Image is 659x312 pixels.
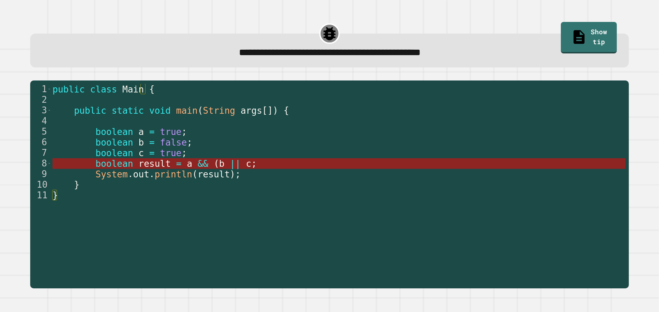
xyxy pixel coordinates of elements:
[176,105,198,116] span: main
[219,159,224,169] span: b
[95,137,133,148] span: boolean
[47,105,51,116] span: Toggle code folding, rows 3 through 10
[30,158,51,169] div: 8
[30,190,51,201] div: 11
[30,148,51,158] div: 7
[112,105,144,116] span: static
[139,137,144,148] span: b
[95,148,133,158] span: boolean
[53,84,85,95] span: public
[95,169,128,179] span: System
[246,159,252,169] span: c
[561,22,617,53] a: Show tip
[90,84,117,95] span: class
[47,84,51,95] span: Toggle code folding, rows 1 through 11
[176,159,182,169] span: =
[149,105,171,116] span: void
[30,126,51,137] div: 5
[30,84,51,95] div: 1
[30,169,51,179] div: 9
[198,159,208,169] span: &&
[74,105,106,116] span: public
[198,169,230,179] span: result
[30,95,51,105] div: 2
[47,158,51,169] span: Toggle code folding, row 8
[203,105,235,116] span: String
[95,127,133,137] span: boolean
[230,159,241,169] span: ||
[95,159,133,169] span: boolean
[123,84,144,95] span: Main
[187,159,193,169] span: a
[155,169,193,179] span: println
[149,148,155,158] span: =
[139,159,171,169] span: result
[149,137,155,148] span: =
[160,148,182,158] span: true
[30,137,51,148] div: 6
[30,116,51,126] div: 4
[139,127,144,137] span: a
[160,127,182,137] span: true
[30,105,51,116] div: 3
[160,137,187,148] span: false
[139,148,144,158] span: c
[241,105,262,116] span: args
[30,179,51,190] div: 10
[133,169,149,179] span: out
[149,127,155,137] span: =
